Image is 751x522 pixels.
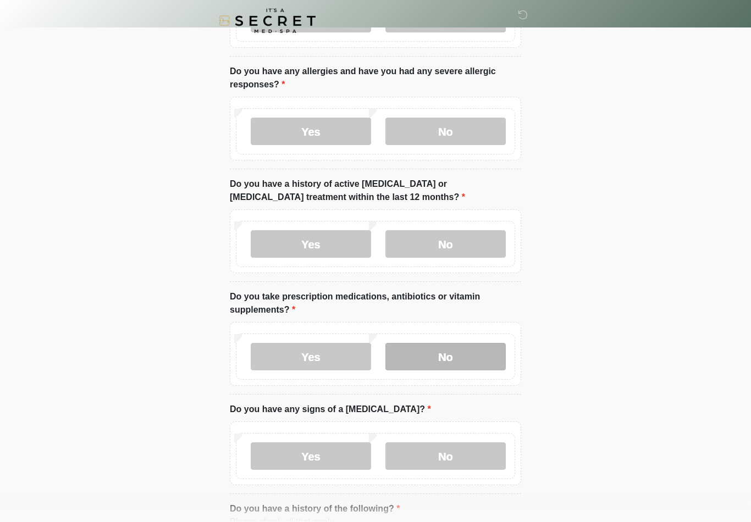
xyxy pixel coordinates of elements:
label: Do you have a history of active [MEDICAL_DATA] or [MEDICAL_DATA] treatment within the last 12 mon... [230,177,521,204]
label: No [385,230,506,258]
label: Yes [251,343,371,370]
label: Do you have any signs of a [MEDICAL_DATA]? [230,403,431,416]
label: Yes [251,230,371,258]
label: Do you take prescription medications, antibiotics or vitamin supplements? [230,290,521,316]
label: No [385,442,506,470]
label: Yes [251,442,371,470]
label: No [385,118,506,145]
img: It's A Secret Med Spa Logo [219,8,316,33]
label: Do you have a history of the following? [230,502,400,515]
label: Do you have any allergies and have you had any severe allergic responses? [230,65,521,91]
label: Yes [251,118,371,145]
label: No [385,343,506,370]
